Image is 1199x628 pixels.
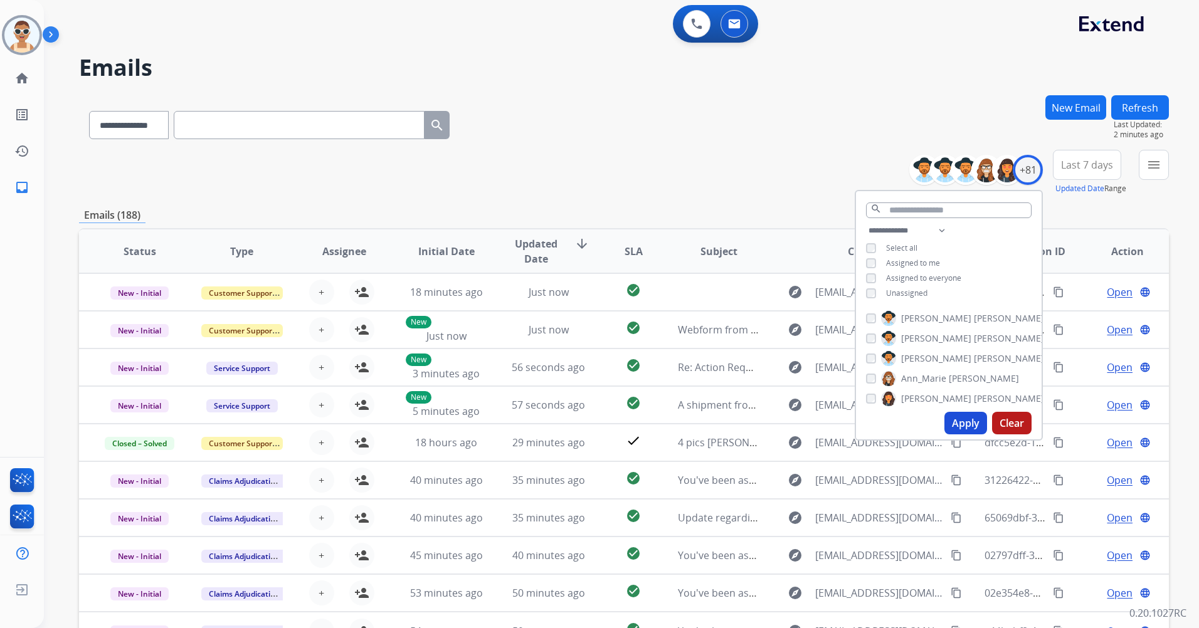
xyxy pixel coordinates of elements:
[319,548,324,563] span: +
[201,474,287,488] span: Claims Adjudication
[626,320,641,335] mat-icon: check_circle
[1053,362,1064,373] mat-icon: content_copy
[1053,512,1064,523] mat-icon: content_copy
[678,511,1158,525] span: Update regarding your fulfillment method for Service Order: 18c36325-9a40-4352-9eec-ee9ac3d2b506
[1139,286,1151,298] mat-icon: language
[815,397,944,412] span: [EMAIL_ADDRESS][DOMAIN_NAME]
[354,548,369,563] mat-icon: person_add
[319,322,324,337] span: +
[309,355,334,380] button: +
[815,322,944,337] span: [EMAIL_ADDRESS][DOMAIN_NAME]
[529,323,569,337] span: Just now
[815,473,944,488] span: [EMAIL_ADDRESS][DOMAIN_NAME]
[354,397,369,412] mat-icon: person_add
[626,395,641,411] mat-icon: check_circle
[319,397,324,412] span: +
[788,510,803,525] mat-icon: explore
[848,244,897,259] span: Customer
[354,322,369,337] mat-icon: person_add
[1107,397,1133,412] span: Open
[512,360,585,374] span: 56 seconds ago
[105,437,174,450] span: Closed – Solved
[815,548,944,563] span: [EMAIL_ADDRESS][DOMAIN_NAME]
[1107,473,1133,488] span: Open
[951,550,962,561] mat-icon: content_copy
[206,399,278,412] span: Service Support
[1107,360,1133,375] span: Open
[678,586,1073,600] span: You've been assigned a new service order: 18c36325-9a40-4352-9eec-ee9ac3d2b506
[14,180,29,195] mat-icon: inbox
[974,312,1044,325] span: [PERSON_NAME]
[626,283,641,298] mat-icon: check_circle
[110,286,169,300] span: New - Initial
[1129,605,1186,620] p: 0.20.1027RC
[309,580,334,605] button: +
[354,360,369,375] mat-icon: person_add
[700,244,737,259] span: Subject
[788,435,803,450] mat-icon: explore
[354,585,369,600] mat-icon: person_add
[1067,229,1169,273] th: Action
[406,353,431,366] p: New
[1053,474,1064,486] mat-icon: content_copy
[1139,362,1151,373] mat-icon: language
[201,437,283,450] span: Customer Support
[1055,183,1126,194] span: Range
[512,436,585,449] span: 29 minutes ago
[951,474,962,486] mat-icon: content_copy
[1053,587,1064,599] mat-icon: content_copy
[626,546,641,561] mat-icon: check_circle
[1053,550,1064,561] mat-icon: content_copy
[886,273,961,283] span: Assigned to everyone
[1061,162,1113,167] span: Last 7 days
[1139,512,1151,523] mat-icon: language
[626,508,641,523] mat-icon: check_circle
[974,332,1044,345] span: [PERSON_NAME]
[901,312,971,325] span: [PERSON_NAME]
[319,473,324,488] span: +
[951,512,962,523] mat-icon: content_copy
[354,285,369,300] mat-icon: person_add
[309,505,334,530] button: +
[413,404,480,418] span: 5 minutes ago
[574,236,589,251] mat-icon: arrow_downward
[992,412,1032,434] button: Clear
[309,392,334,417] button: +
[201,550,287,563] span: Claims Adjudication
[529,285,569,299] span: Just now
[1053,399,1064,411] mat-icon: content_copy
[886,243,917,253] span: Select all
[949,372,1019,385] span: [PERSON_NAME]
[815,360,944,375] span: [EMAIL_ADDRESS][DOMAIN_NAME]
[788,360,803,375] mat-icon: explore
[309,317,334,342] button: +
[309,430,334,455] button: +
[426,329,467,343] span: Just now
[201,587,287,600] span: Claims Adjudication
[230,244,253,259] span: Type
[1013,155,1043,185] div: +81
[678,398,919,412] span: A shipment from order LI-210021 is out for delivery
[1139,324,1151,335] mat-icon: language
[309,280,334,305] button: +
[626,358,641,373] mat-icon: check_circle
[110,587,169,600] span: New - Initial
[625,244,643,259] span: SLA
[1045,95,1106,120] button: New Email
[626,471,641,486] mat-icon: check_circle
[985,473,1173,487] span: 31226422-9ccf-4c9a-a869-602994acb835
[1053,286,1064,298] mat-icon: content_copy
[1111,95,1169,120] button: Refresh
[512,511,585,525] span: 35 minutes ago
[430,118,445,133] mat-icon: search
[985,548,1173,562] span: 02797dff-34d0-445e-abe6-18efa9b22a32
[815,285,944,300] span: [EMAIL_ADDRESS][DOMAIN_NAME]
[413,367,480,380] span: 3 minutes ago
[110,399,169,412] span: New - Initial
[1139,550,1151,561] mat-icon: language
[815,585,944,600] span: [EMAIL_ADDRESS][DOMAIN_NAME]
[1107,322,1133,337] span: Open
[788,473,803,488] mat-icon: explore
[1053,324,1064,335] mat-icon: content_copy
[201,324,283,337] span: Customer Support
